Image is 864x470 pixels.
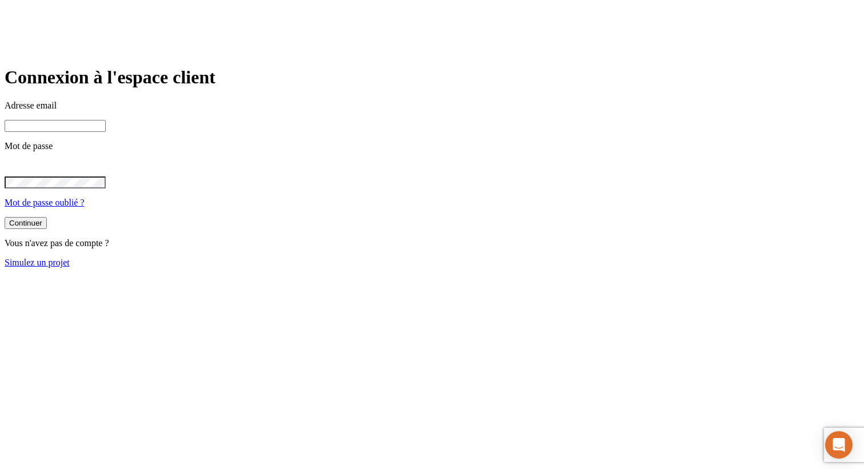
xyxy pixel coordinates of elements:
[5,198,85,207] a: Mot de passe oublié ?
[5,258,70,267] a: Simulez un projet
[5,101,859,111] p: Adresse email
[5,67,859,88] h1: Connexion à l'espace client
[5,217,47,229] button: Continuer
[825,431,853,459] div: Open Intercom Messenger
[5,141,859,151] p: Mot de passe
[9,219,42,227] div: Continuer
[5,238,859,248] p: Vous n'avez pas de compte ?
